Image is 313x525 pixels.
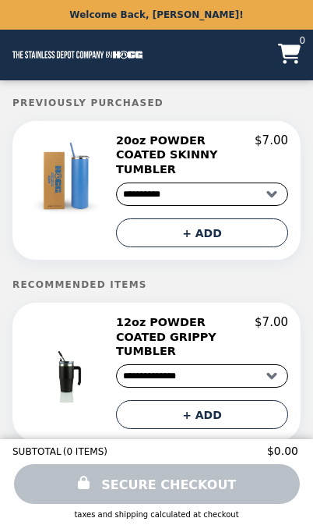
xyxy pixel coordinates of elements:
[116,218,288,247] button: + ADD
[12,279,301,290] h5: Recommended Items
[12,510,301,519] div: Taxes and Shipping calculated at checkout
[23,315,114,403] img: 12oz POWDER COATED GRIPPY TUMBLER
[12,98,301,108] h5: Previously Purchased
[23,133,114,221] img: 20oz POWDER COATED SKINNY TUMBLER
[116,400,288,429] button: + ADD
[116,133,255,176] h2: 20oz POWDER COATED SKINNY TUMBLER
[255,315,288,358] p: $7.00
[299,36,305,45] span: 0
[12,39,143,71] img: Brand Logo
[267,445,301,457] span: $0.00
[116,315,255,358] h2: 12oz POWDER COATED GRIPPY TUMBLER
[116,364,288,388] select: Select a product variant
[69,9,243,20] p: Welcome Back, [PERSON_NAME]!
[116,183,288,206] select: Select a product variant
[255,133,288,176] p: $7.00
[63,446,107,457] span: ( 0 ITEMS )
[12,446,63,457] span: SUBTOTAL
